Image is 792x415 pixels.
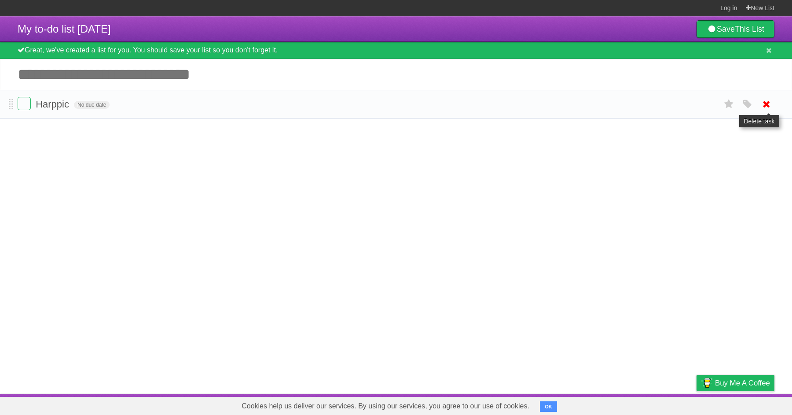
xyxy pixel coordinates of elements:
span: My to-do list [DATE] [18,23,111,35]
a: Developers [609,396,644,413]
b: This List [735,25,764,33]
label: Done [18,97,31,110]
a: Terms [655,396,675,413]
span: No due date [74,101,110,109]
button: OK [540,401,557,412]
span: Buy me a coffee [715,375,770,391]
label: Star task [721,97,737,111]
img: Buy me a coffee [701,375,713,390]
a: Suggest a feature [719,396,774,413]
span: Cookies help us deliver our services. By using our services, you agree to our use of cookies. [233,397,538,415]
a: SaveThis List [697,20,774,38]
a: Buy me a coffee [697,375,774,391]
a: About [579,396,598,413]
span: Harppic [36,99,71,110]
a: Privacy [685,396,708,413]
